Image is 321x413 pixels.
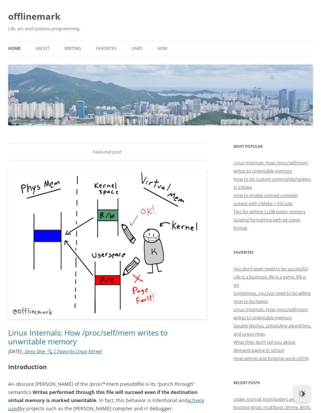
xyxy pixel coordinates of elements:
[57,348,75,355] a: Favorite
[8,142,207,161] div: Featured post
[233,192,298,206] a: How to enable colored compiler output with CMake + VSCode
[233,266,308,272] a: You don’t even need to be successful
[8,362,207,372] h2: Introduction
[233,248,313,256] h3: Favorites
[8,380,207,413] p: An obscure [PERSON_NAME] of the /proc/*/mem pseudofile is its “punch through” semantics. . In fac...
[233,379,313,387] h3: Recent Posts
[8,348,21,355] time: [DATE]
[8,41,21,56] a: Home
[233,298,268,304] a: How to be happy
[8,348,102,355] i: : , , ,
[233,323,311,337] a: Double fetches, scheduling algorithms, and onion rings
[96,41,117,56] a: Favorites
[54,348,56,355] a: C
[8,389,197,403] strong: Writes performed through this file will succeed even if the destination virtual memory is marked ...
[233,217,301,231] a: Surgical formatting with git-clang-format
[233,339,295,353] a: What they don’t tell you about demand paging in school
[8,65,313,125] img: offlinemark
[157,41,167,56] a: Now
[8,8,60,24] a: offlinemark
[233,160,308,174] a: Linux Internals: How /proc/self/mem writes to unwritable memory
[8,327,168,346] a: Linux Internals: How /proc/self/mem writes to unwritable memory
[76,348,102,355] a: Linux Kernel
[233,290,311,296] a: Sometimes, you just need to be willing
[233,209,305,215] a: Tips for writing LLDB pretty printers
[64,41,81,56] a: Writing
[132,41,143,56] a: Links
[8,24,313,33] h2: Life, art, and systems programming
[233,176,311,190] a: How to do custom commands/targets in CMake
[23,348,53,355] a: _Deep Dive 🔍
[233,274,306,288] a: Life is a business; life is a game; life is art
[36,41,50,56] a: About
[233,355,309,361] a: How setjmp and longjmp work (2016)
[233,142,313,150] h3: Most Popular
[233,306,308,321] a: Linux Internals: How /proc/self/mem writes to unwritable memory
